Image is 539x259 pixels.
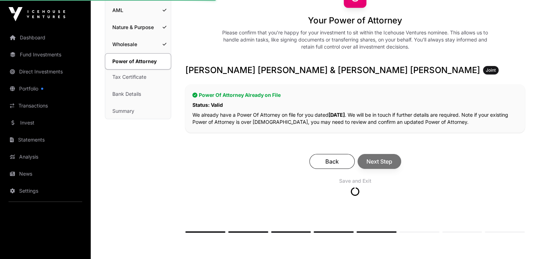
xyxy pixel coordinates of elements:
a: Bank Details [105,86,171,102]
a: AML [105,2,171,18]
iframe: Chat Widget [504,225,539,259]
h3: [PERSON_NAME] [PERSON_NAME] & [PERSON_NAME] [PERSON_NAME] [185,65,525,76]
a: Wholesale [105,37,171,52]
a: Power of Attorney [105,53,171,70]
img: Icehouse Ventures Logo [9,7,65,21]
a: Transactions [6,98,85,114]
h2: Power Of Attorney Already on File [192,92,518,99]
a: Analysis [6,149,85,165]
span: Back [318,157,346,166]
p: We already have a Power Of Attorney on file for you dated . We will be in touch if further detail... [192,111,518,126]
a: Invest [6,115,85,131]
p: Status: Valid [192,101,518,109]
a: Fund Investments [6,47,85,62]
div: Please confirm that you're happy for your investment to sit within the Icehouse Ventures nominee.... [219,29,491,50]
a: Nature & Purpose [105,20,171,35]
a: Settings [6,183,85,199]
h1: Your Power of Attorney [308,15,402,26]
a: Dashboard [6,30,85,45]
strong: [DATE] [329,112,345,118]
a: News [6,166,85,182]
a: Summary [105,103,171,119]
span: Joint [486,67,496,73]
a: Direct Investments [6,64,85,79]
a: Statements [6,132,85,148]
a: Tax Certificate [105,69,171,85]
button: Back [309,154,355,169]
a: Portfolio [6,81,85,97]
